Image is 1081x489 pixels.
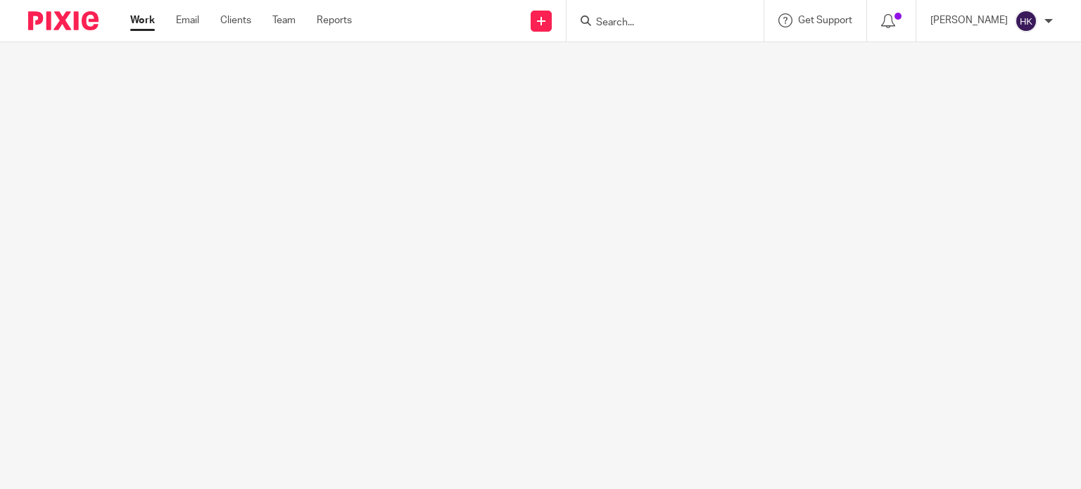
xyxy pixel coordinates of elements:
[176,13,199,27] a: Email
[317,13,352,27] a: Reports
[798,15,852,25] span: Get Support
[272,13,296,27] a: Team
[1015,10,1037,32] img: svg%3E
[930,13,1008,27] p: [PERSON_NAME]
[220,13,251,27] a: Clients
[28,11,99,30] img: Pixie
[130,13,155,27] a: Work
[595,17,721,30] input: Search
